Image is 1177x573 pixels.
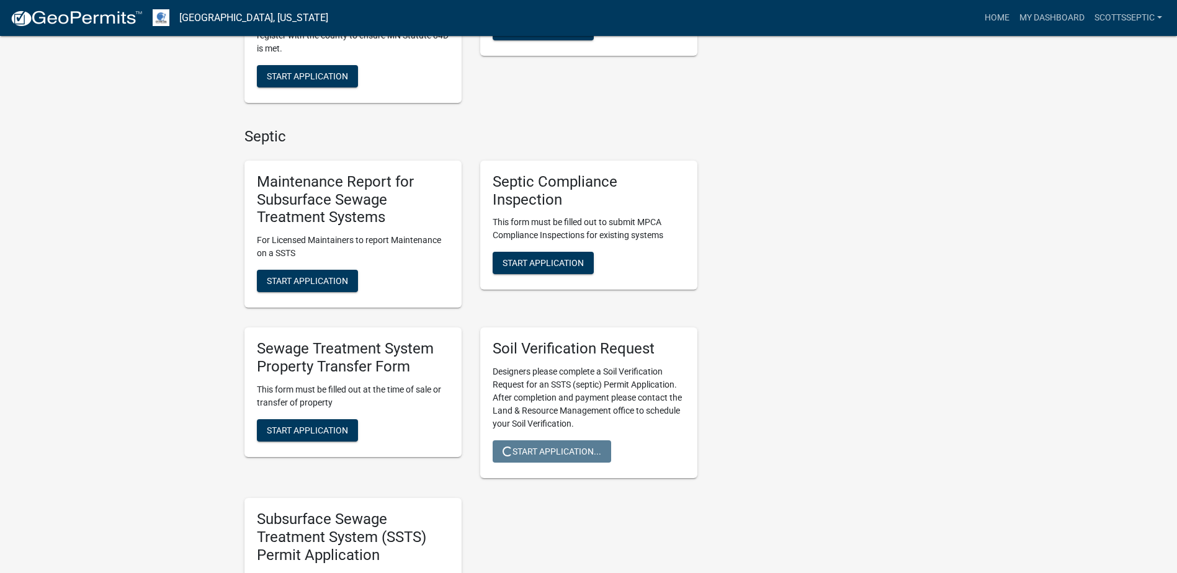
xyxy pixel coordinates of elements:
a: scottsseptic [1090,6,1167,30]
img: Otter Tail County, Minnesota [153,9,169,26]
h5: Soil Verification Request [493,340,685,358]
span: Start Application [267,276,348,286]
button: Start Application [257,270,358,292]
h5: Sewage Treatment System Property Transfer Form [257,340,449,376]
p: For Licensed Maintainers to report Maintenance on a SSTS [257,234,449,260]
a: My Dashboard [1014,6,1090,30]
span: Start Application [503,258,584,268]
h5: Septic Compliance Inspection [493,173,685,209]
h4: Septic [244,128,697,146]
button: Start Application... [493,440,611,463]
p: This form must be filled out to submit MPCA Compliance Inspections for existing systems [493,216,685,242]
button: Start Application [257,419,358,442]
button: Start Application [493,18,594,40]
button: Start Application [257,65,358,87]
span: Start Application... [503,446,601,456]
span: Start Application [267,71,348,81]
h5: Subsurface Sewage Treatment System (SSTS) Permit Application [257,510,449,564]
a: Home [980,6,1014,30]
p: Designers please complete a Soil Verification Request for an SSTS (septic) Permit Application. Af... [493,365,685,430]
h5: Maintenance Report for Subsurface Sewage Treatment Systems [257,173,449,226]
span: Start Application [267,425,348,435]
button: Start Application [493,252,594,274]
p: This form must be filled out at the time of sale or transfer of property [257,383,449,409]
a: [GEOGRAPHIC_DATA], [US_STATE] [179,7,328,29]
